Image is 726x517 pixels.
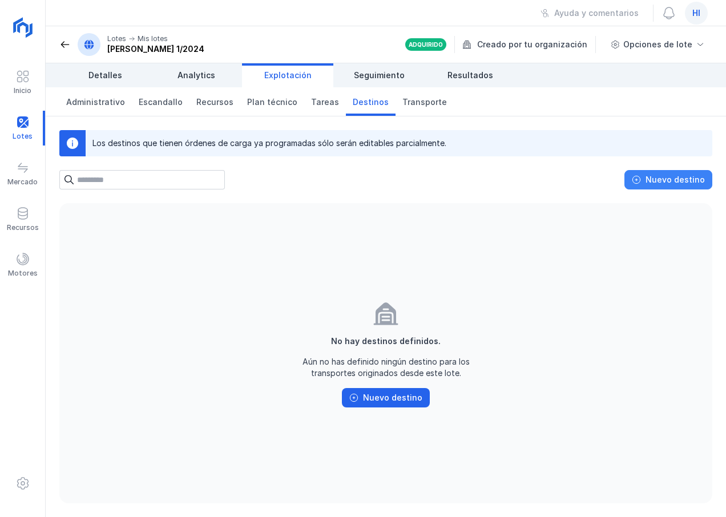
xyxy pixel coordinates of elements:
div: No hay destinos definidos. [299,336,473,347]
span: Detalles [88,70,122,81]
a: Recursos [189,87,240,116]
div: Mercado [7,177,38,187]
span: Analytics [178,70,215,81]
div: Inicio [14,86,31,95]
div: Nuevo destino [363,392,422,403]
div: Lotes [107,34,126,43]
a: Administrativo [59,87,132,116]
img: logoRight.svg [9,13,37,42]
a: Destinos [346,87,396,116]
span: Administrativo [66,96,125,108]
div: Adquirido [409,41,443,49]
div: Los destinos que tienen órdenes de carga ya programadas sólo serán editables parcialmente. [92,138,446,149]
div: Mis lotes [138,34,168,43]
div: Ayuda y comentarios [554,7,639,19]
div: Recursos [7,223,39,232]
div: Opciones de lote [623,39,692,50]
a: Seguimiento [333,63,425,87]
div: Aún no has definido ningún destino para los transportes originados desde este lote. [299,356,473,379]
a: Tareas [304,87,346,116]
a: Plan técnico [240,87,304,116]
a: Explotación [242,63,333,87]
a: Analytics [151,63,242,87]
button: Nuevo destino [624,170,712,189]
a: Escandallo [132,87,189,116]
span: Transporte [402,96,447,108]
div: Motores [8,269,38,278]
button: Ayuda y comentarios [533,3,646,23]
a: Resultados [425,63,516,87]
span: Recursos [196,96,233,108]
span: hi [692,7,700,19]
button: Nuevo destino [342,388,430,407]
div: Nuevo destino [646,174,705,185]
span: Destinos [353,96,389,108]
a: Detalles [59,63,151,87]
a: Transporte [396,87,454,116]
div: [PERSON_NAME] 1/2024 [107,43,204,55]
span: Plan técnico [247,96,297,108]
span: Escandallo [139,96,183,108]
span: Resultados [447,70,493,81]
span: Tareas [311,96,339,108]
span: Seguimiento [354,70,405,81]
div: Creado por tu organización [462,36,598,53]
span: Explotación [264,70,312,81]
